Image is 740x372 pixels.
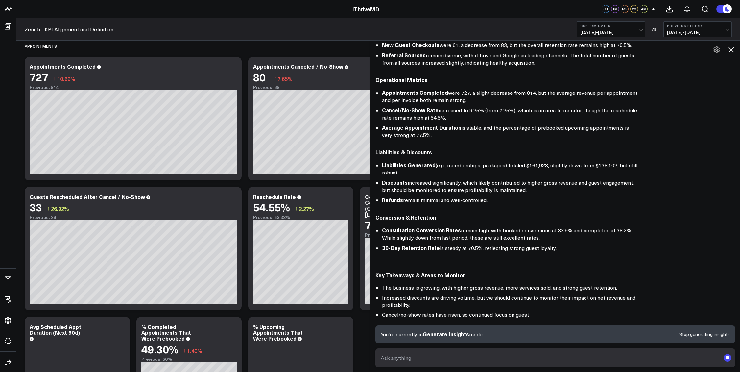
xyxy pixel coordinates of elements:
div: Previous: 68 [253,85,460,90]
li: increased significantly, which likely contributed to higher gross revenue and guest engagement, b... [382,179,638,194]
li: Increased discounts are driving volume, but we should continue to monitor their impact on net rev... [382,294,638,308]
li: were 727, a slight decrease from 814, but the average revenue per appointment and per invoice bot... [382,89,638,104]
div: Reschedule Rate [253,193,296,200]
div: 33 [30,201,42,213]
span: [DATE] - [DATE] [580,30,641,35]
div: MS [621,5,629,13]
span: 10.69% [57,75,75,82]
b: Custom Dates [580,24,641,28]
li: were 61, a decrease from 83, but the overall retention rate remains high at 70.5%. [382,41,638,49]
div: 727 [30,71,48,83]
strong: Appointments Completed [382,89,448,96]
strong: Liabilities Generated [382,161,436,169]
button: Custom Dates[DATE]-[DATE] [577,21,645,37]
span: ↑ [47,204,50,213]
strong: Referral Sources [382,51,426,59]
span: ↓ [183,346,186,355]
span: 2.27% [299,205,314,212]
span: 17.65% [275,75,293,82]
button: Stop generating insights [679,332,730,337]
strong: Liabilities & Discounts [375,148,432,156]
div: Previous: 50% [141,357,237,362]
span: 26.92% [51,205,69,212]
span: 1.40% [187,347,202,354]
li: is steady at 70.5%, reflecting strong guest loyalty. [382,244,638,252]
div: Previous: 814 [30,85,237,90]
li: Cancel/no-show rates have risen, so continued focus on guest [382,311,638,318]
p: You're currently in mode. [381,331,484,338]
span: ↓ [53,74,56,83]
li: The business is growing, with higher gross revenue, more services sold, and strong guest retention. [382,284,638,291]
li: increased to 9.25% (from 7.25%), which is an area to monitor, though the reschedule rate remains ... [382,106,638,121]
div: Appointments [25,39,57,54]
div: Appointments Completed [30,63,96,70]
b: Previous Period [667,24,728,28]
div: TM [611,5,619,13]
div: 54.55% [253,201,290,213]
strong: Refunds [382,196,403,203]
button: + [649,5,657,13]
div: 49.30% [141,343,178,355]
strong: New Guest Checkouts [382,41,440,48]
strong: Conversion & Retention [375,214,436,221]
div: 80 [253,71,266,83]
strong: Consultation Conversion Rates [382,226,461,234]
div: Previous: 26 [30,215,237,220]
span: ↑ [271,74,273,83]
li: remain diverse, with iThrive and Google as leading channels. The total number of guests from all ... [382,51,638,66]
span: [DATE] - [DATE] [667,30,728,35]
li: remain high, with booked conversions at 83.9% and completed at 78.2%. While slightly down from la... [382,226,638,241]
li: remain minimal and well-controlled. [382,196,638,204]
li: (e.g., memberships, packages) totaled $161,928, slightly down from $178,102, but still robust. [382,161,638,176]
a: iThriveMD [352,5,379,13]
div: 78.16% [365,219,402,231]
strong: 30-Day Retention Rate [382,244,440,251]
span: Generate Insights [423,331,469,338]
div: Previous: 86.21% [365,232,460,238]
div: Previous: 53.33% [253,215,348,220]
div: AM [640,5,648,13]
div: CH [602,5,609,13]
span: ↑ [295,204,298,213]
div: % Completed Appointments That Were Prebooked [141,323,191,342]
strong: Operational Metrics [375,76,427,83]
button: Previous Period[DATE]-[DATE] [663,21,732,37]
strong: Cancel/No-Show Rate [382,106,439,114]
a: Zenoti - KPI Alignment and Definition [25,26,113,33]
strong: Average Appointment Duration [382,124,461,131]
div: VS [648,27,660,31]
div: Consultation Conversion Rate (Completed) [Lagging] [365,193,407,218]
div: % Upcoming Appointments That Were Prebooked [253,323,303,342]
span: + [652,7,655,11]
div: VG [630,5,638,13]
div: Guests Rescheduled After Cancel / No-Show [30,193,145,200]
strong: Discounts [382,179,408,186]
strong: Key Takeaways & Areas to Monitor [375,271,465,279]
div: Appointments Canceled / No-Show [253,63,343,70]
div: Avg Scheduled Appt Duration (Next 90d) [30,323,81,336]
li: is stable, and the percentage of prebooked upcoming appointments is very strong at 77.5%. [382,124,638,139]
